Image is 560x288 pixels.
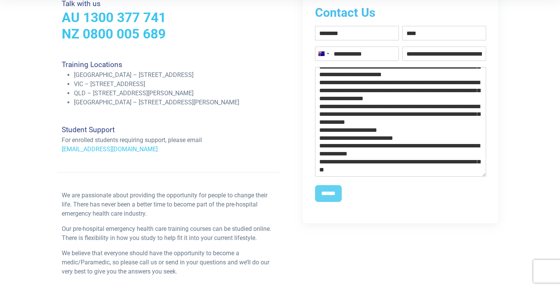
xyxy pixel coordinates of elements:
p: Our pre-hospital emergency health care training courses can be studied online. There is flexibili... [62,224,275,243]
li: QLD – [STREET_ADDRESS][PERSON_NAME] [74,89,275,98]
a: [EMAIL_ADDRESS][DOMAIN_NAME] [62,146,158,153]
p: We believe that everyone should have the opportunity to become a medic/Paramedic, so please call ... [62,249,275,276]
a: AU 1300 377 741 [62,10,166,26]
p: For enrolled students requiring support, please email [62,136,275,145]
li: VIC – [STREET_ADDRESS] [74,80,275,89]
li: [GEOGRAPHIC_DATA] – [STREET_ADDRESS] [74,70,275,80]
a: NZ 0800 005 689 [62,26,166,42]
h2: Contact Us [315,5,486,20]
h4: Training Locations [62,60,275,69]
h4: Student Support [62,125,275,134]
li: [GEOGRAPHIC_DATA] – [STREET_ADDRESS][PERSON_NAME] [74,98,275,107]
button: Selected country [315,47,331,61]
p: We are passionate about providing the opportunity for people to change their life. There has neve... [62,191,275,218]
